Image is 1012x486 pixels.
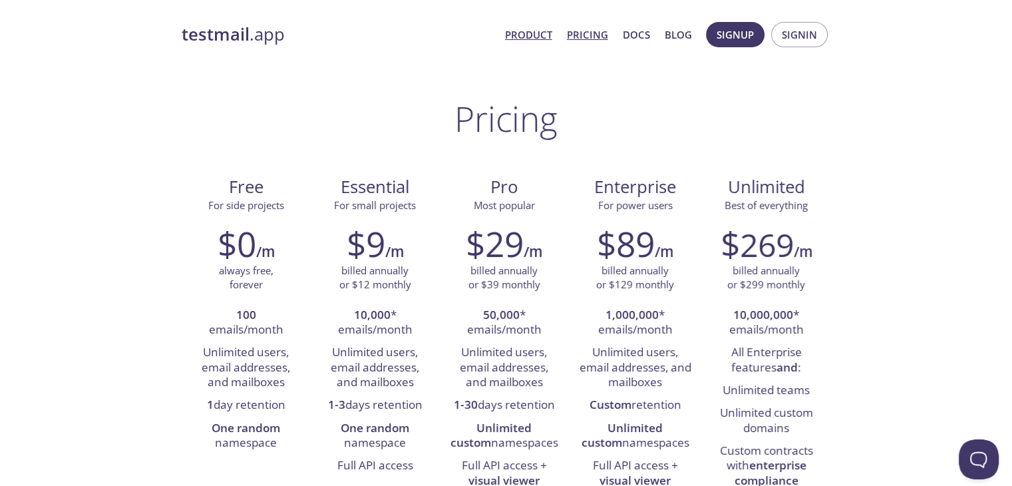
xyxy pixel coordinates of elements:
strong: testmail [182,23,250,46]
li: Unlimited users, email addresses, and mailboxes [450,342,559,394]
strong: One random [212,420,280,435]
strong: 1-30 [454,397,478,412]
span: 269 [740,223,794,266]
li: namespace [192,417,301,455]
li: * emails/month [450,304,559,342]
a: testmail.app [182,23,494,46]
h1: Pricing [454,99,558,138]
a: Blog [665,26,692,43]
li: * emails/month [712,304,821,342]
strong: 1-3 [328,397,345,412]
li: Full API access [321,455,430,477]
li: Unlimited users, email addresses, and mailboxes [321,342,430,394]
li: emails/month [192,304,301,342]
strong: 50,000 [483,307,520,322]
h6: /m [655,240,673,263]
p: billed annually or $39 monthly [468,264,540,292]
strong: 1,000,000 [605,307,659,322]
h6: /m [524,240,542,263]
span: For small projects [334,198,416,212]
li: All Enterprise features : [712,342,821,379]
button: Signin [771,22,828,47]
strong: Custom [590,397,631,412]
li: Unlimited teams [712,379,821,402]
span: Free [192,176,300,198]
p: billed annually or $12 monthly [339,264,411,292]
h2: $ [721,224,794,264]
iframe: Help Scout Beacon - Open [959,439,999,479]
a: Product [505,26,552,43]
h6: /m [385,240,404,263]
strong: 10,000 [354,307,391,322]
span: Signup [717,26,754,43]
span: Most popular [474,198,535,212]
li: day retention [192,394,301,417]
h2: $0 [218,224,256,264]
li: Unlimited users, email addresses, and mailboxes [579,342,692,394]
button: Signup [706,22,764,47]
strong: and [776,360,798,375]
span: For side projects [208,198,284,212]
span: Best of everything [725,198,808,212]
li: namespaces [579,417,692,455]
p: always free, forever [219,264,273,292]
h2: $9 [347,224,385,264]
a: Docs [623,26,650,43]
span: Signin [782,26,817,43]
h6: /m [256,240,275,263]
span: Enterprise [580,176,691,198]
strong: 1 [207,397,214,412]
li: * emails/month [321,304,430,342]
li: days retention [450,394,559,417]
span: Unlimited [728,175,805,198]
li: retention [579,394,692,417]
li: namespace [321,417,430,455]
strong: 100 [236,307,256,322]
a: Pricing [567,26,608,43]
span: Essential [321,176,429,198]
h6: /m [794,240,812,263]
li: Unlimited custom domains [712,402,821,440]
p: billed annually or $129 monthly [596,264,674,292]
li: Unlimited users, email addresses, and mailboxes [192,342,301,394]
p: billed annually or $299 monthly [727,264,805,292]
span: For power users [598,198,673,212]
span: Pro [450,176,558,198]
li: * emails/month [579,304,692,342]
strong: Unlimited custom [450,420,532,450]
strong: One random [341,420,409,435]
li: days retention [321,394,430,417]
li: namespaces [450,417,559,455]
strong: 10,000,000 [733,307,793,322]
strong: Unlimited custom [582,420,663,450]
h2: $89 [597,224,655,264]
h2: $29 [466,224,524,264]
